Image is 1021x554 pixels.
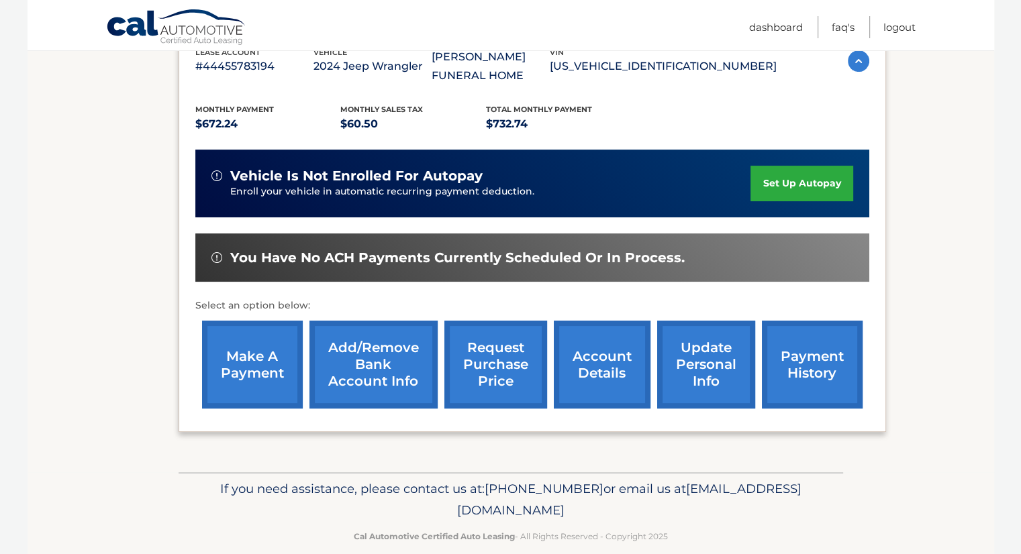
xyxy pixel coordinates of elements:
span: [PHONE_NUMBER] [485,481,603,496]
a: payment history [762,321,863,408]
p: [PERSON_NAME] FUNERAL HOME [432,48,550,85]
span: Monthly sales Tax [340,105,423,114]
a: set up autopay [750,166,853,201]
span: Total Monthly Payment [486,105,592,114]
p: [US_VEHICLE_IDENTIFICATION_NUMBER] [550,57,777,76]
p: Enroll your vehicle in automatic recurring payment deduction. [230,184,751,199]
img: alert-white.svg [211,170,222,181]
a: make a payment [202,321,303,408]
p: #44455783194 [195,57,313,76]
span: [EMAIL_ADDRESS][DOMAIN_NAME] [457,481,801,518]
a: request purchase price [444,321,547,408]
span: You have no ACH payments currently scheduled or in process. [230,250,685,266]
p: - All Rights Reserved - Copyright 2025 [187,529,834,543]
img: alert-white.svg [211,252,222,263]
p: $672.24 [195,115,341,133]
a: Logout [883,16,916,38]
a: Add/Remove bank account info [309,321,438,408]
p: $732.74 [486,115,632,133]
span: Monthly Payment [195,105,274,114]
p: If you need assistance, please contact us at: or email us at [187,478,834,521]
span: vin [550,48,564,57]
span: vehicle is not enrolled for autopay [230,168,483,184]
img: accordion-active.svg [848,50,869,72]
a: FAQ's [832,16,855,38]
a: Dashboard [749,16,803,38]
a: update personal info [657,321,755,408]
span: lease account [195,48,260,57]
p: 2024 Jeep Wrangler [313,57,432,76]
strong: Cal Automotive Certified Auto Leasing [354,531,515,541]
a: Cal Automotive [106,9,247,48]
p: $60.50 [340,115,486,133]
a: account details [554,321,650,408]
span: vehicle [313,48,347,57]
p: Select an option below: [195,298,869,314]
